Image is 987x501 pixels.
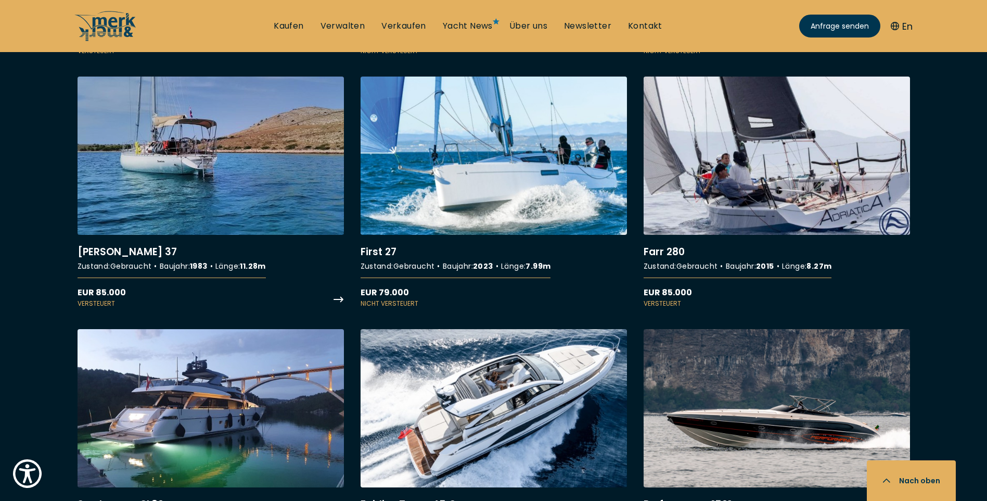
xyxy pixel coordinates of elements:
a: Yacht News [443,20,493,32]
button: En [891,19,913,33]
a: More details about[PERSON_NAME] 37 [78,77,344,308]
a: Kaufen [274,20,303,32]
a: More details aboutFarr 280 [644,77,910,308]
a: Anfrage senden [799,15,880,37]
a: Über uns [509,20,547,32]
a: Verwalten [321,20,365,32]
a: Verkaufen [381,20,426,32]
a: Newsletter [564,20,611,32]
button: Show Accessibility Preferences [10,457,44,491]
a: More details aboutFirst 27 [361,77,627,308]
span: Anfrage senden [811,21,869,32]
a: Kontakt [628,20,662,32]
button: Nach oben [867,460,956,501]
